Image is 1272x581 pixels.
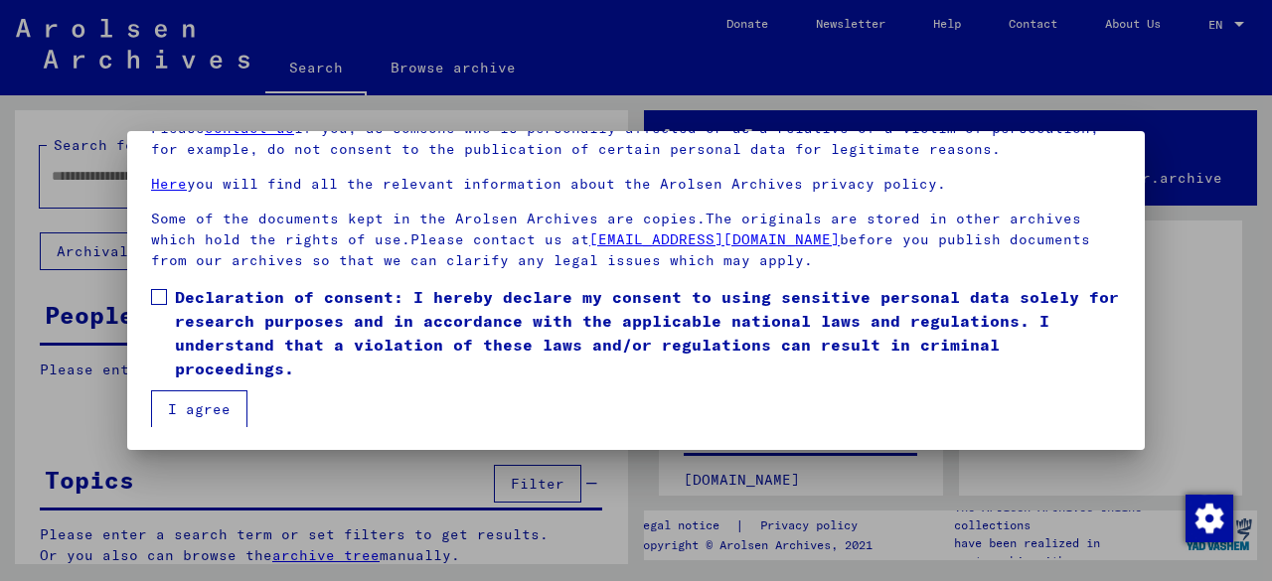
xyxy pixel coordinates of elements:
[205,119,294,137] a: contact us
[151,175,187,193] a: Here
[151,118,1121,160] p: Please if you, as someone who is personally affected or as a relative of a victim of persecution,...
[175,285,1121,380] span: Declaration of consent: I hereby declare my consent to using sensitive personal data solely for r...
[1186,495,1233,542] img: Change consent
[151,390,247,428] button: I agree
[589,230,840,248] a: [EMAIL_ADDRESS][DOMAIN_NAME]
[151,174,1121,195] p: you will find all the relevant information about the Arolsen Archives privacy policy.
[151,209,1121,271] p: Some of the documents kept in the Arolsen Archives are copies.The originals are stored in other a...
